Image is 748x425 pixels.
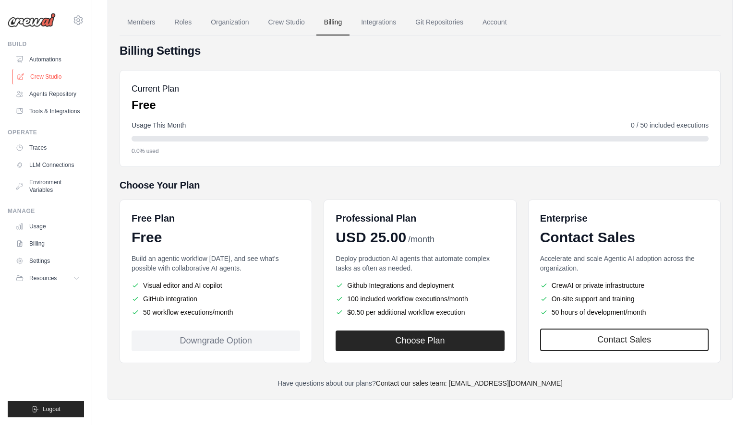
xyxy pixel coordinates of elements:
a: Tools & Integrations [12,104,84,119]
span: 0.0% used [132,147,159,155]
li: 100 included workflow executions/month [336,294,504,304]
h6: Enterprise [540,212,709,225]
div: Manage [8,207,84,215]
li: Github Integrations and deployment [336,281,504,290]
div: Contact Sales [540,229,709,246]
button: Choose Plan [336,331,504,351]
li: 50 workflow executions/month [132,307,300,317]
li: CrewAI or private infrastructure [540,281,709,290]
h5: Choose Your Plan [120,178,721,192]
iframe: Chat Widget [700,379,748,425]
div: Free [132,229,300,246]
a: LLM Connections [12,157,84,173]
h4: Billing Settings [120,43,721,59]
span: /month [408,233,434,246]
a: Crew Studio [12,69,85,84]
h6: Free Plan [132,212,175,225]
p: Deploy production AI agents that automate complex tasks as often as needed. [336,254,504,273]
a: Organization [203,10,256,35]
a: Environment Variables [12,175,84,198]
span: Logout [43,405,60,413]
div: Build [8,40,84,48]
span: 0 / 50 included executions [631,120,709,130]
span: Usage This Month [132,120,186,130]
span: Resources [29,274,57,282]
a: Usage [12,219,84,234]
a: Contact Sales [540,329,709,351]
button: Logout [8,401,84,417]
a: Billing [12,236,84,251]
a: Agents Repository [12,86,84,102]
li: On-site support and training [540,294,709,304]
p: Accelerate and scale Agentic AI adoption across the organization. [540,254,709,273]
div: Chat-Widget [700,379,748,425]
a: Members [120,10,163,35]
h6: Professional Plan [336,212,416,225]
a: Integrations [353,10,404,35]
a: Automations [12,52,84,67]
li: Visual editor and AI copilot [132,281,300,290]
p: Build an agentic workflow [DATE], and see what's possible with collaborative AI agents. [132,254,300,273]
a: Crew Studio [261,10,313,35]
a: Traces [12,140,84,155]
a: Settings [12,253,84,269]
div: Downgrade Option [132,331,300,351]
p: Have questions about our plans? [120,378,721,388]
h5: Current Plan [132,82,179,95]
a: Roles [167,10,199,35]
button: Resources [12,271,84,286]
img: Logo [8,13,56,27]
li: 50 hours of development/month [540,307,709,317]
a: Account [475,10,515,35]
a: Billing [316,10,350,35]
a: Contact our sales team: [EMAIL_ADDRESS][DOMAIN_NAME] [376,379,563,387]
li: $0.50 per additional workflow execution [336,307,504,317]
div: Operate [8,129,84,136]
span: USD 25.00 [336,229,406,246]
a: Git Repositories [408,10,471,35]
p: Free [132,97,179,113]
li: GitHub integration [132,294,300,304]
